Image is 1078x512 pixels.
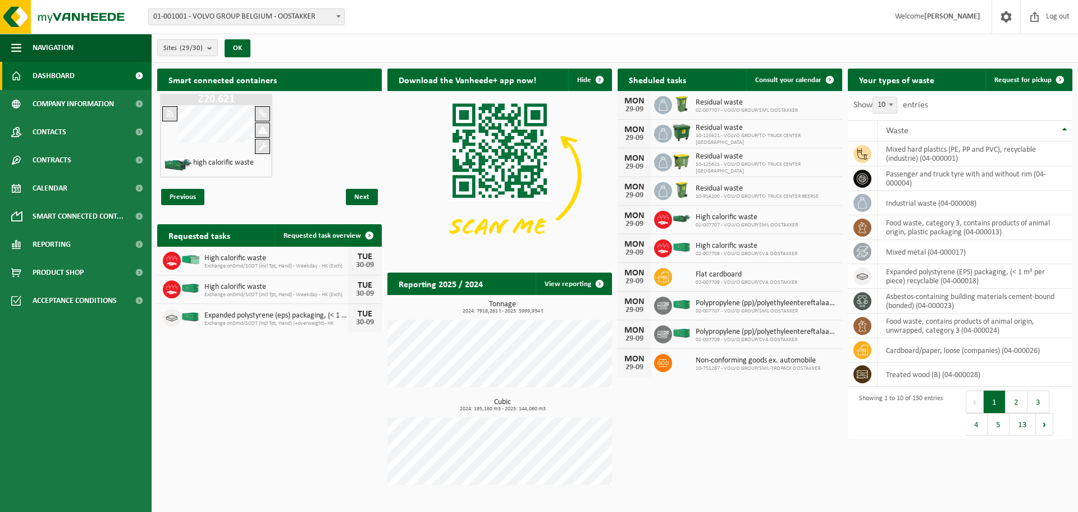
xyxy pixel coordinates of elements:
[672,328,691,338] img: HK-XC-40-GN-00
[204,311,348,320] span: Expanded polystyrene (eps) packaging, (< 1 m² per piece) recyclable
[696,251,797,257] span: 02-007709 - VOLVO GROUP/CVA OOSTAKKER
[393,301,612,314] h3: Tonnage
[672,123,691,142] img: WB-1100-HPE-GN-01
[623,355,646,364] div: MON
[696,270,797,279] span: Flat cardboard
[623,134,646,142] div: 29-09
[994,76,1052,84] span: Request for pickup
[886,126,908,135] span: Waste
[672,300,691,310] img: HK-XC-40-GN-00
[284,232,361,239] span: Requested task overview
[33,90,114,118] span: Company information
[873,97,897,114] span: 10
[623,220,646,228] div: 29-09
[623,97,646,106] div: MON
[180,44,203,52] count: (29/30)
[878,240,1072,264] td: mixed metal (04-000017)
[204,254,348,263] span: High calorific waste
[878,338,1072,363] td: cardboard/paper, loose (companies) (04-000026)
[204,283,348,292] span: High calorific waste
[848,69,945,90] h2: Your types of waste
[623,326,646,335] div: MON
[618,69,697,90] h2: Sheduled tasks
[746,69,841,91] a: Consult your calendar
[387,91,612,260] img: Download de VHEPlus App
[696,242,797,251] span: High calorific waste
[924,12,980,21] strong: [PERSON_NAME]
[878,289,1072,314] td: asbestos-containing building materials cement-bound (bonded) (04-000023)
[157,224,241,246] h2: Requested tasks
[354,252,376,261] div: TUE
[33,118,66,146] span: Contacts
[577,76,591,84] span: Hide
[148,8,345,25] span: 01-001001 - VOLVO GROUP BELGIUM - OOSTAKKER
[354,319,376,327] div: 30-09
[696,328,837,337] span: Polypropylene (pp)/polyethyleentereftalaat (pet) plastic straps
[181,312,200,322] img: HK-XC-40-GN-00
[33,230,71,259] span: Reporting
[985,69,1071,91] a: Request for pickup
[33,259,84,287] span: Product Shop
[984,391,1006,413] button: 1
[157,69,382,90] h2: Smart connected containers
[163,40,203,57] span: Sites
[181,255,200,265] img: HK-XP-30-GN-00
[204,292,348,298] span: Exchange onDmd/SCOT (incl Tpt, Hand) - Weekday - HK (Exch)
[878,142,1072,166] td: mixed hard plastics (PE, PP and PVC), recyclable (industrie) (04-000001)
[755,76,821,84] span: Consult your calendar
[696,299,837,308] span: Polypropylene (pp)/polyethyleentereftalaat (pet) plastic straps
[354,281,376,290] div: TUE
[672,214,691,224] img: HK-XZ-20-GN-01
[623,297,646,306] div: MON
[696,107,798,114] span: 02-007707 - VOLVO GROUP/SML OOSTAKKER
[853,389,943,437] div: Showing 1 to 10 of 130 entries
[354,290,376,298] div: 30-09
[157,39,218,56] button: Sites(29/30)
[696,308,837,315] span: 02-007707 - VOLVO GROUP/SML OOSTAKKER
[181,283,200,293] img: HK-XC-40-GN-00
[672,94,691,114] img: WB-0240-HPE-GN-50
[988,413,1010,436] button: 5
[536,273,611,295] a: View reporting
[696,365,820,372] span: 10-751267 - VOLVO GROUP/SML-TROPACK OOSTAKKER
[623,125,646,134] div: MON
[623,163,646,171] div: 29-09
[393,309,612,314] span: 2024: 7918,261 t - 2025: 5999,934 t
[623,278,646,286] div: 29-09
[966,391,984,413] button: Previous
[225,39,250,57] button: OK
[696,337,837,343] span: 02-007709 - VOLVO GROUP/CVA OOSTAKKER
[696,279,797,286] span: 02-007709 - VOLVO GROUP/CVA OOSTAKKER
[672,152,691,171] img: WB-1100-HPE-GN-50
[696,356,820,365] span: Non-conforming goods ex. automobile
[853,101,928,110] label: Show entries
[623,249,646,257] div: 29-09
[164,158,192,172] img: HK-XZ-20-GN-01
[623,106,646,114] div: 29-09
[161,189,204,205] span: Previous
[623,240,646,249] div: MON
[672,242,691,252] img: HK-XC-40-GN-00
[1010,413,1036,436] button: 13
[623,211,646,220] div: MON
[878,215,1072,240] td: food waste, category 3, contains products of animal origin, plastic packaging (04-000013)
[966,413,988,436] button: 4
[623,183,646,192] div: MON
[33,202,124,230] span: Smart connected cont...
[696,222,798,229] span: 02-007707 - VOLVO GROUP/SML OOSTAKKER
[346,189,378,205] span: Next
[696,161,837,175] span: 10-125621 - VOLVO GROUP/TC- TRUCK CENTER [GEOGRAPHIC_DATA]
[623,192,646,200] div: 29-09
[1006,391,1027,413] button: 2
[204,320,348,327] span: Exchange onDmd/SCOT (incl Tpt, Hand) (+overweight)- HK
[33,174,67,202] span: Calendar
[33,287,117,315] span: Acceptance conditions
[163,94,269,105] h1: Z20.621
[672,180,691,200] img: WB-0240-HPE-GN-50
[696,184,819,193] span: Residual waste
[878,314,1072,338] td: food waste, contains products of animal origin, unwrapped, category 3 (04-000024)
[204,263,348,270] span: Exchange onDmd/SCOT (incl Tpt, Hand) - Weekday - HK (Exch)
[568,69,611,91] button: Hide
[1036,413,1053,436] button: Next
[696,193,819,200] span: 10-914200 - VOLVO GROUP/TC- TRUCK CENTER BEERSE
